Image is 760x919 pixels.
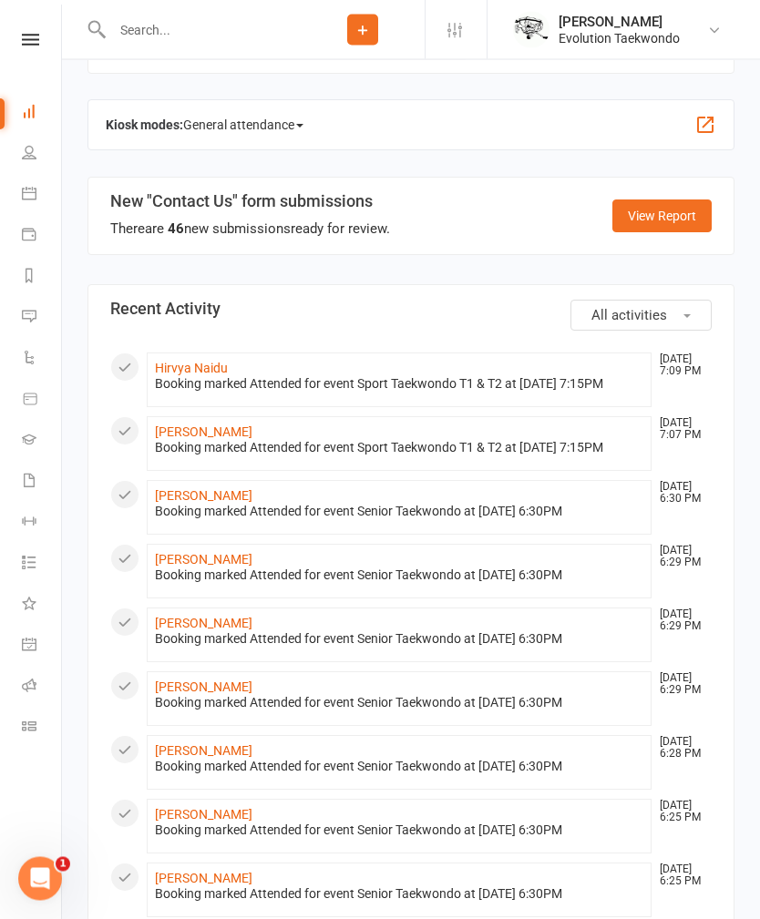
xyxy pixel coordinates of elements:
[22,626,63,667] a: General attendance kiosk mode
[155,441,643,456] div: Booking marked Attended for event Sport Taekwondo T1 & T2 at [DATE] 7:15PM
[155,808,252,822] a: [PERSON_NAME]
[651,673,711,697] time: [DATE] 6:29 PM
[155,362,228,376] a: Hirvya Naidu
[651,418,711,442] time: [DATE] 7:07 PM
[110,193,390,211] h3: New "Contact Us" form submissions
[110,219,390,240] div: There are new submissions ready for review.
[110,301,712,319] h3: Recent Activity
[107,17,301,43] input: Search...
[155,680,252,695] a: [PERSON_NAME]
[22,667,63,708] a: Roll call kiosk mode
[651,801,711,824] time: [DATE] 6:25 PM
[155,744,252,759] a: [PERSON_NAME]
[651,609,711,633] time: [DATE] 6:29 PM
[22,585,63,626] a: What's New
[155,553,252,567] a: [PERSON_NAME]
[22,708,63,749] a: Class kiosk mode
[155,617,252,631] a: [PERSON_NAME]
[155,696,643,711] div: Booking marked Attended for event Senior Taekwondo at [DATE] 6:30PM
[22,134,63,175] a: People
[18,857,62,901] iframe: Intercom live chat
[651,482,711,505] time: [DATE] 6:30 PM
[155,425,252,440] a: [PERSON_NAME]
[651,546,711,569] time: [DATE] 6:29 PM
[155,489,252,504] a: [PERSON_NAME]
[168,221,184,238] strong: 46
[651,737,711,761] time: [DATE] 6:28 PM
[22,380,63,421] a: Product Sales
[155,568,643,584] div: Booking marked Attended for event Senior Taekwondo at [DATE] 6:30PM
[155,760,643,775] div: Booking marked Attended for event Senior Taekwondo at [DATE] 6:30PM
[570,301,712,332] button: All activities
[22,93,63,134] a: Dashboard
[22,175,63,216] a: Calendar
[22,216,63,257] a: Payments
[56,857,70,872] span: 1
[106,118,183,133] strong: Kiosk modes:
[155,632,643,648] div: Booking marked Attended for event Senior Taekwondo at [DATE] 6:30PM
[155,823,643,839] div: Booking marked Attended for event Senior Taekwondo at [DATE] 6:30PM
[612,200,712,233] a: View Report
[183,111,303,140] span: General attendance
[559,30,680,46] div: Evolution Taekwondo
[22,257,63,298] a: Reports
[591,308,667,324] span: All activities
[155,887,643,903] div: Booking marked Attended for event Senior Taekwondo at [DATE] 6:30PM
[651,864,711,888] time: [DATE] 6:25 PM
[513,12,549,48] img: thumb_image1604702925.png
[155,377,643,393] div: Booking marked Attended for event Sport Taekwondo T1 & T2 at [DATE] 7:15PM
[559,14,680,30] div: [PERSON_NAME]
[155,505,643,520] div: Booking marked Attended for event Senior Taekwondo at [DATE] 6:30PM
[155,872,252,886] a: [PERSON_NAME]
[651,354,711,378] time: [DATE] 7:09 PM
